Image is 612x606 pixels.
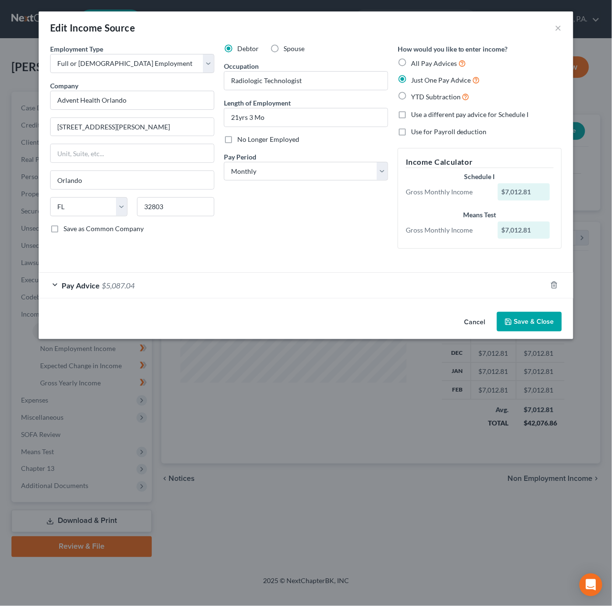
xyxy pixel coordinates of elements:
[498,183,550,201] div: $7,012.81
[62,281,100,290] span: Pay Advice
[401,225,493,235] div: Gross Monthly Income
[406,156,554,168] h5: Income Calculator
[411,59,457,67] span: All Pay Advices
[457,313,493,332] button: Cancel
[224,153,256,161] span: Pay Period
[137,197,214,216] input: Enter zip...
[224,61,259,71] label: Occupation
[406,172,554,181] div: Schedule I
[224,108,388,127] input: ex: 2 years
[224,98,291,108] label: Length of Employment
[51,118,214,136] input: Enter address...
[51,144,214,162] input: Unit, Suite, etc...
[398,44,508,54] label: How would you like to enter income?
[50,82,78,90] span: Company
[224,72,388,90] input: --
[411,110,529,118] span: Use a different pay advice for Schedule I
[63,224,144,233] span: Save as Common Company
[237,135,299,143] span: No Longer Employed
[411,128,487,136] span: Use for Payroll deduction
[497,312,562,332] button: Save & Close
[50,91,214,110] input: Search company by name...
[406,210,554,220] div: Means Test
[50,21,135,34] div: Edit Income Source
[411,93,461,101] span: YTD Subtraction
[50,45,103,53] span: Employment Type
[284,44,305,53] span: Spouse
[411,76,471,84] span: Just One Pay Advice
[51,171,214,189] input: Enter city...
[555,22,562,33] button: ×
[401,187,493,197] div: Gross Monthly Income
[580,574,602,596] div: Open Intercom Messenger
[237,44,259,53] span: Debtor
[498,222,550,239] div: $7,012.81
[102,281,135,290] span: $5,087.04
